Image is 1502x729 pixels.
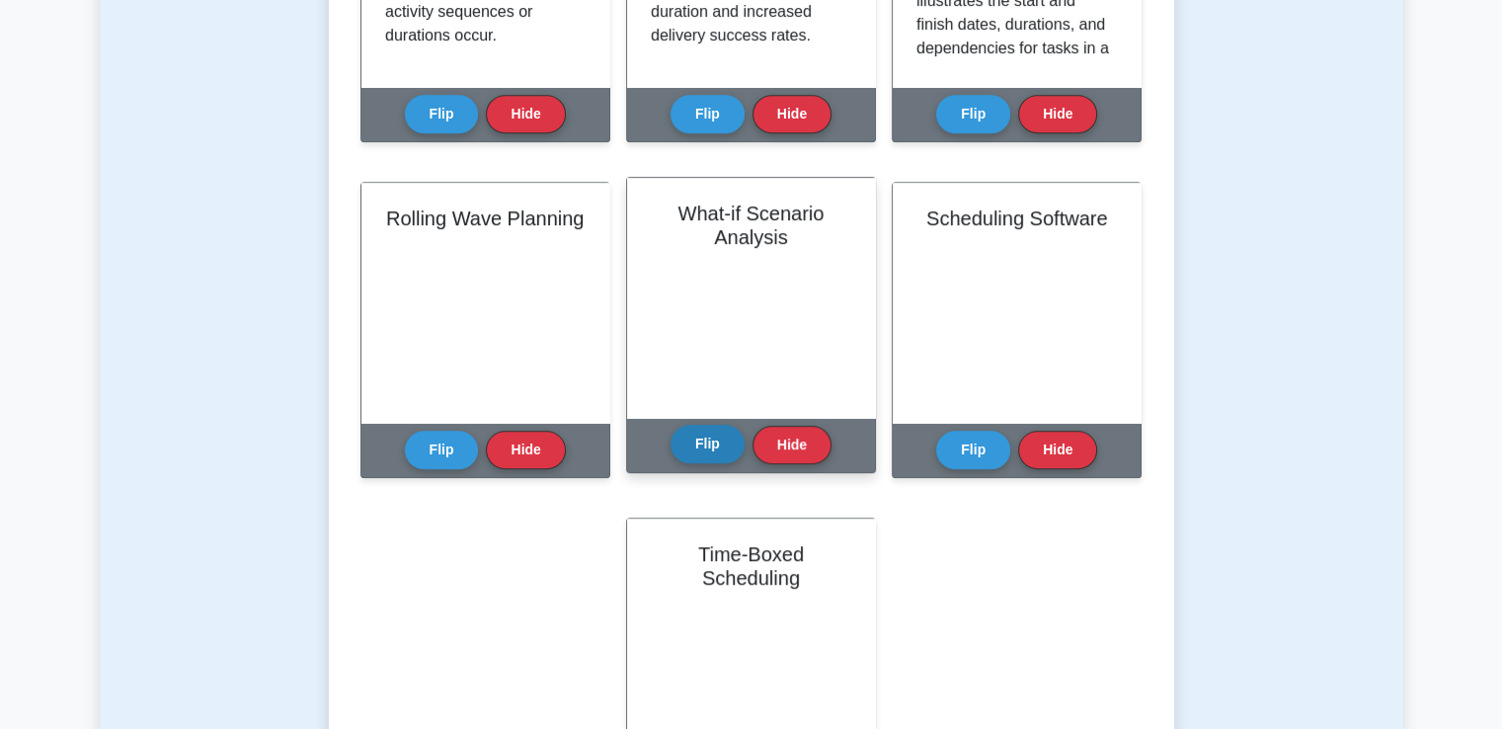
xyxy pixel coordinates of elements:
[671,95,745,133] button: Flip
[385,206,586,230] h2: Rolling Wave Planning
[752,95,831,133] button: Hide
[405,95,479,133] button: Flip
[1018,431,1097,469] button: Hide
[405,431,479,469] button: Flip
[752,426,831,464] button: Hide
[936,431,1010,469] button: Flip
[486,95,565,133] button: Hide
[671,425,745,463] button: Flip
[651,202,851,249] h2: What-if Scenario Analysis
[936,95,1010,133] button: Flip
[651,542,851,590] h2: Time-Boxed Scheduling
[916,206,1117,230] h2: Scheduling Software
[1018,95,1097,133] button: Hide
[486,431,565,469] button: Hide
